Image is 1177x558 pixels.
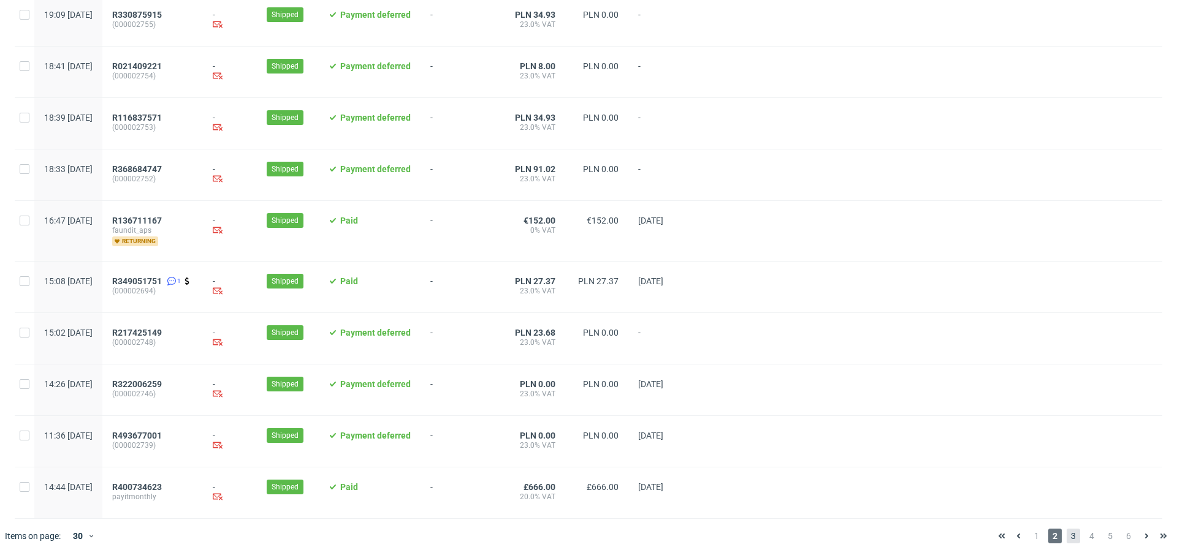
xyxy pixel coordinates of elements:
span: 23.0% VAT [510,71,555,81]
span: 4 [1085,529,1099,543]
span: Shipped [272,61,299,72]
div: 30 [66,527,88,545]
span: Shipped [272,9,299,20]
a: R400734623 [112,482,164,492]
span: (000002753) [112,123,193,132]
div: - [213,113,247,134]
span: 23.0% VAT [510,123,555,132]
span: - [430,482,490,503]
span: PLN 0.00 [583,328,619,337]
span: 15:02 [DATE] [44,328,93,337]
div: - [213,379,247,401]
div: - [213,216,247,237]
span: - [638,10,685,31]
span: - [430,431,490,452]
div: - [213,10,247,31]
span: PLN 0.00 [583,61,619,71]
span: 23.0% VAT [510,337,555,347]
span: PLN 27.37 [578,276,619,286]
span: payitmonthly [112,492,193,502]
span: PLN 0.00 [520,379,555,389]
div: - [213,164,247,186]
span: 15:08 [DATE] [44,276,93,286]
span: €152.00 [524,216,555,225]
span: R330875915 [112,10,162,20]
span: R021409221 [112,61,162,71]
span: 16:47 [DATE] [44,216,93,225]
span: (000002746) [112,389,193,399]
span: - [638,328,685,349]
span: 11:36 [DATE] [44,431,93,440]
span: 23.0% VAT [510,389,555,399]
span: (000002748) [112,337,193,347]
span: (000002755) [112,20,193,29]
span: Shipped [272,481,299,492]
span: Payment deferred [340,328,411,337]
span: R493677001 [112,431,162,440]
span: 23.0% VAT [510,20,555,29]
span: R400734623 [112,482,162,492]
span: R368684747 [112,164,162,174]
a: R322006259 [112,379,164,389]
span: - [430,276,490,298]
span: [DATE] [638,431,663,440]
span: (000002754) [112,71,193,81]
a: R136711167 [112,216,164,225]
span: Paid [340,276,358,286]
span: Items on page: [5,530,61,542]
span: R349051751 [112,276,162,286]
span: Payment deferred [340,431,411,440]
span: - [638,61,685,83]
span: 3 [1067,529,1080,543]
span: Shipped [272,327,299,338]
span: 23.0% VAT [510,286,555,296]
span: 6 [1122,529,1135,543]
a: 1 [164,276,181,286]
span: R322006259 [112,379,162,389]
span: 18:39 [DATE] [44,113,93,123]
span: Shipped [272,215,299,226]
span: PLN 8.00 [520,61,555,71]
a: R116837571 [112,113,164,123]
span: - [430,10,490,31]
span: PLN 34.93 [515,113,555,123]
span: 23.0% VAT [510,440,555,450]
a: R217425149 [112,328,164,337]
div: - [213,328,247,349]
span: PLN 0.00 [583,10,619,20]
span: 20.0% VAT [510,492,555,502]
span: [DATE] [638,482,663,492]
span: - [430,113,490,134]
span: PLN 0.00 [583,164,619,174]
div: - [213,61,247,83]
span: - [430,164,490,186]
span: Paid [340,482,358,492]
span: Payment deferred [340,10,411,20]
div: - [213,276,247,298]
span: 1 [177,276,181,286]
span: PLN 0.00 [583,379,619,389]
span: (000002752) [112,174,193,184]
span: Shipped [272,164,299,175]
span: (000002694) [112,286,193,296]
span: 0% VAT [510,225,555,235]
span: 18:33 [DATE] [44,164,93,174]
a: R368684747 [112,164,164,174]
span: PLN 27.37 [515,276,555,286]
span: - [638,113,685,134]
span: PLN 0.00 [583,113,619,123]
span: Shipped [272,112,299,123]
span: [DATE] [638,379,663,389]
span: PLN 34.93 [515,10,555,20]
span: Payment deferred [340,379,411,389]
span: [DATE] [638,276,663,286]
span: - [430,379,490,401]
span: 5 [1103,529,1117,543]
span: Shipped [272,430,299,441]
span: returning [112,236,158,246]
a: R349051751 [112,276,164,286]
span: R217425149 [112,328,162,337]
a: R021409221 [112,61,164,71]
span: PLN 0.00 [583,431,619,440]
span: 18:41 [DATE] [44,61,93,71]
